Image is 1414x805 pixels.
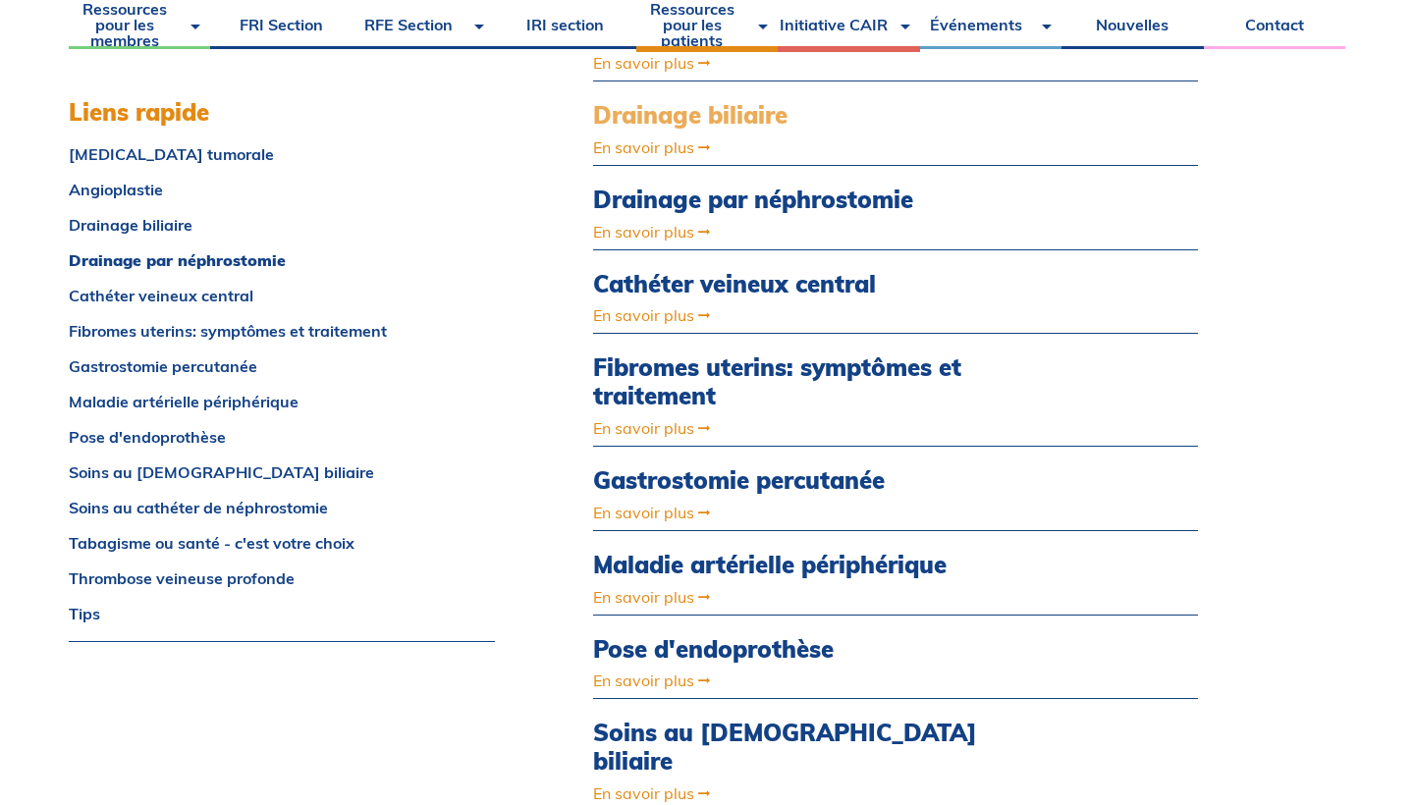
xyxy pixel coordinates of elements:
a: [MEDICAL_DATA] tumorale [69,146,495,162]
a: Soins au [DEMOGRAPHIC_DATA] biliaire [593,719,1016,776]
a: Fibromes uterins: symptômes et traitement [69,323,495,339]
a: Cathéter veineux central [593,270,1016,298]
a: En savoir plus [593,785,1016,801]
a: Soins au [DEMOGRAPHIC_DATA] biliaire [69,464,495,480]
a: En savoir plus [593,224,1016,240]
a: En savoir plus [593,139,1016,155]
a: Drainage biliaire [69,217,495,233]
a: Gastrostomie percutanée [593,466,1016,495]
a: Tabagisme ou santé - c'est votre choix [69,535,495,551]
a: En savoir plus [593,672,1016,688]
a: Tips [69,606,495,621]
a: Soins au cathéter de néphrostomie [69,500,495,515]
a: Maladie artérielle périphérique [69,394,495,409]
h3: Liens rapide [69,98,495,127]
a: Fibromes uterins: symptômes et traitement [593,353,1016,410]
a: Pose d'endoprothèse [593,635,1016,664]
a: En savoir plus [593,589,1016,605]
a: Cathéter veineux central [69,288,495,303]
a: Maladie artérielle périphérique [593,551,1016,579]
a: En savoir plus [593,505,1016,520]
a: Angioplastie [69,182,495,197]
a: Drainage par néphrostomie [593,186,1016,214]
a: Pose d'endoprothèse [69,429,495,445]
a: En savoir plus [593,307,1016,323]
a: En savoir plus [593,420,1016,436]
a: En savoir plus [593,55,1016,71]
a: Thrombose veineuse profonde [69,570,495,586]
a: Drainage biliaire [593,101,1016,130]
a: Drainage par néphrostomie [69,252,495,268]
a: Gastrostomie percutanée [69,358,495,374]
